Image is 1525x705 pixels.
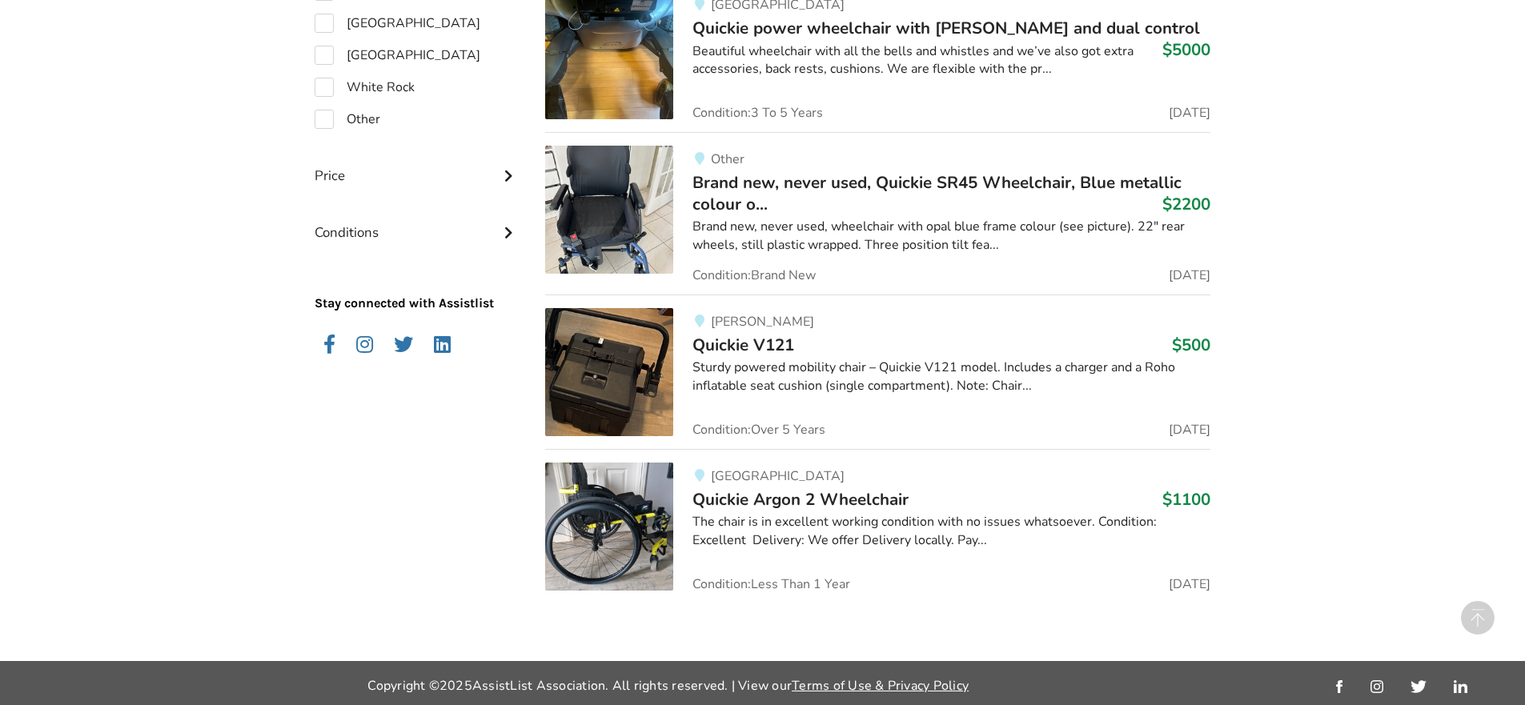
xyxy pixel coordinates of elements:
span: [PERSON_NAME] [711,313,814,330]
label: [GEOGRAPHIC_DATA] [315,46,480,65]
img: mobility-brand new, never used, quickie sr45 wheelchair, blue metallic colour on trim [545,146,673,274]
span: Condition: 3 To 5 Years [692,106,823,119]
div: Conditions [315,192,520,249]
h3: $2200 [1162,194,1210,214]
span: [DATE] [1169,106,1210,119]
span: Condition: Over 5 Years [692,423,825,436]
span: [DATE] [1169,269,1210,282]
h3: $5000 [1162,39,1210,60]
p: Stay connected with Assistlist [315,250,520,313]
a: mobility-quickie argon 2 wheelchair[GEOGRAPHIC_DATA]Quickie Argon 2 Wheelchair$1100The chair is i... [545,449,1210,591]
div: Brand new, never used, wheelchair with opal blue frame colour (see picture). 22" rear wheels, sti... [692,218,1210,254]
span: Condition: Less Than 1 Year [692,578,850,591]
div: Beautiful wheelchair with all the bells and whistles and we’ve also got extra accessories, back r... [692,42,1210,79]
div: Sturdy powered mobility chair – Quickie V121 model. Includes a charger and a Roho inflatable seat... [692,359,1210,395]
span: Brand new, never used, Quickie SR45 Wheelchair, Blue metallic colour o... [692,171,1182,214]
label: Other [315,110,380,129]
span: Other [711,150,744,168]
a: mobility-brand new, never used, quickie sr45 wheelchair, blue metallic colour on trimOtherBrand n... [545,132,1210,294]
img: twitter_link [1411,680,1426,693]
img: instagram_link [1370,680,1383,693]
label: White Rock [315,78,415,97]
h3: $500 [1172,334,1210,355]
span: [DATE] [1169,423,1210,436]
span: [DATE] [1169,578,1210,591]
div: The chair is in excellent working condition with no issues whatsoever. Condition: Excellent Deliv... [692,513,1210,550]
label: [GEOGRAPHIC_DATA] [315,14,480,33]
span: Quickie Argon 2 Wheelchair [692,488,909,511]
span: [GEOGRAPHIC_DATA] [711,467,845,485]
span: Quickie V121 [692,334,794,356]
a: Terms of Use & Privacy Policy [792,677,969,695]
img: mobility-quickie v121 [545,308,673,436]
span: Condition: Brand New [692,269,816,282]
div: Price [315,135,520,192]
img: mobility-quickie argon 2 wheelchair [545,463,673,591]
h3: $1100 [1162,489,1210,510]
img: facebook_link [1336,680,1342,693]
span: Quickie power wheelchair with [PERSON_NAME] and dual control [692,17,1200,39]
img: linkedin_link [1454,680,1467,693]
a: mobility-quickie v121[PERSON_NAME]Quickie V121$500Sturdy powered mobility chair – Quickie V121 mo... [545,294,1210,449]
